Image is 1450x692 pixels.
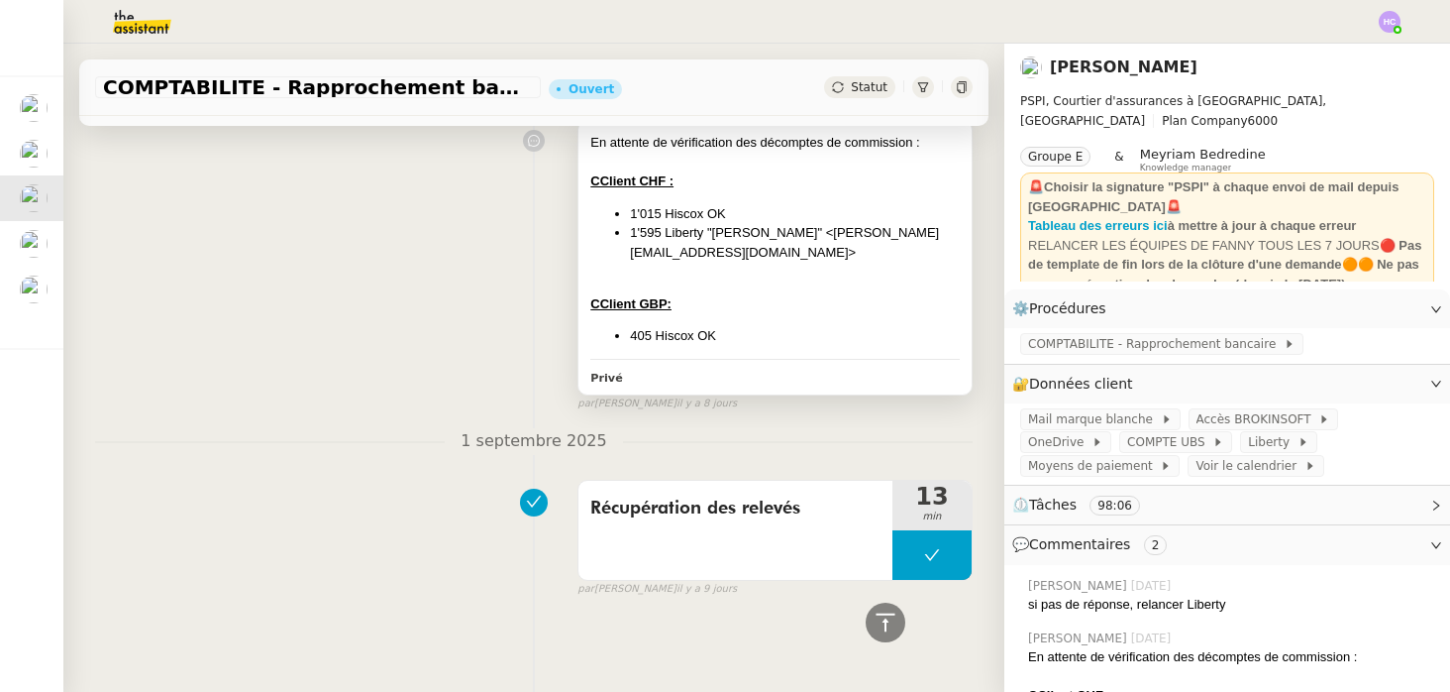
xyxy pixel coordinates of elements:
[1127,432,1212,452] span: COMPTE UBS
[590,494,880,523] span: Récupération des relevés
[1028,236,1426,294] div: RELANCER LES ÉQUIPES DE FANNY TOUS LES 7 JOURS
[1029,536,1130,552] span: Commentaires
[1028,432,1091,452] span: OneDrive
[1028,647,1434,667] div: En attente de vérification des décomptes de commission :
[676,396,737,412] span: il y a 8 jours
[1028,630,1131,647] span: [PERSON_NAME]
[20,140,48,168] img: users%2Fa6PbEmLwvGXylUqKytRPpDpAx153%2Favatar%2Ffanny.png
[1004,365,1450,404] div: 🔐Données client
[1140,147,1266,162] span: Meyriam Bedredine
[630,326,960,346] li: 405 Hiscox OK
[1028,409,1161,429] span: Mail marque blanche
[1004,525,1450,564] div: 💬Commentaires 2
[590,173,673,188] u: CClient CHF :
[1028,179,1398,214] strong: 🚨Choisir la signature "PSPI" à chaque envoi de mail depuis [GEOGRAPHIC_DATA]🚨
[590,133,960,153] div: En attente de vérification des décomptes de commission :
[1028,595,1434,615] div: si pas de réponse, relancer Liberty
[1028,577,1131,595] span: [PERSON_NAME]
[1248,114,1279,128] span: 6000
[1195,456,1303,476] span: Voir le calendrier
[577,396,737,412] small: [PERSON_NAME]
[103,77,533,97] span: COMPTABILITE - Rapprochement bancaire - 1 septembre 2025
[630,223,960,262] li: 1'595 Liberty "[PERSON_NAME]" <[PERSON_NAME][EMAIL_ADDRESS][DOMAIN_NAME]>
[20,276,48,303] img: users%2FKPVW5uJ7nAf2BaBJPZnFMauzfh73%2Favatar%2FDigitalCollectionThumbnailHandler.jpeg
[1114,147,1123,173] span: &
[1020,147,1090,167] nz-tag: Groupe E
[577,581,594,598] span: par
[1050,58,1197,76] a: [PERSON_NAME]
[1140,163,1232,173] span: Knowledge manager
[1028,218,1168,233] a: Tableau des erreurs ici
[1029,300,1106,316] span: Procédures
[1012,297,1115,320] span: ⚙️
[1248,432,1296,452] span: Liberty
[851,80,887,94] span: Statut
[1168,218,1357,233] strong: à mettre à jour à chaque erreur
[1140,147,1266,173] app-user-label: Knowledge manager
[1020,94,1326,128] span: PSPI, Courtier d'assurances à [GEOGRAPHIC_DATA], [GEOGRAPHIC_DATA]
[590,296,672,311] u: CClient GBP:
[892,485,972,509] span: 13
[1162,114,1247,128] span: Plan Company
[1028,334,1284,354] span: COMPTABILITE - Rapprochement bancaire
[577,581,737,598] small: [PERSON_NAME]
[1131,630,1176,647] span: [DATE]
[1004,289,1450,328] div: ⚙️Procédures
[20,230,48,258] img: users%2FKPVW5uJ7nAf2BaBJPZnFMauzfh73%2Favatar%2FDigitalCollectionThumbnailHandler.jpeg
[590,372,622,385] b: Privé
[1089,496,1140,516] nz-tag: 98:06
[1144,535,1168,555] nz-tag: 2
[1196,409,1319,429] span: Accès BROKINSOFT
[1012,536,1175,552] span: 💬
[892,509,972,525] span: min
[20,94,48,122] img: users%2Fa6PbEmLwvGXylUqKytRPpDpAx153%2Favatar%2Ffanny.png
[1029,497,1077,513] span: Tâches
[630,204,960,224] li: 1'015 Hiscox OK
[1028,238,1421,291] strong: 🔴 Pas de template de fin lors de la clôture d'une demande🟠🟠 Ne pas accuser réception des demandes...
[20,184,48,212] img: users%2Fa6PbEmLwvGXylUqKytRPpDpAx153%2Favatar%2Ffanny.png
[445,428,622,455] span: 1 septembre 2025
[1028,456,1160,476] span: Moyens de paiement
[1029,376,1133,392] span: Données client
[1004,486,1450,524] div: ⏲️Tâches 98:06
[569,83,614,95] div: Ouvert
[676,581,737,598] span: il y a 9 jours
[1020,57,1042,78] img: users%2Fa6PbEmLwvGXylUqKytRPpDpAx153%2Favatar%2Ffanny.png
[577,396,594,412] span: par
[1012,497,1157,513] span: ⏲️
[1012,373,1141,396] span: 🔐
[1379,11,1400,33] img: svg
[1131,577,1176,595] span: [DATE]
